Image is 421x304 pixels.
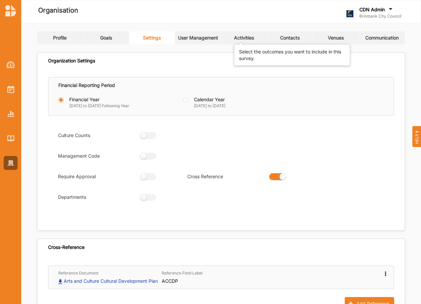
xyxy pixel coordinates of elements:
a: Organisation [4,156,18,170]
img: Organisation [7,160,14,166]
img: logo [345,9,355,19]
div: Communication [365,35,399,41]
label: Calendar Year [188,97,286,109]
img: logo [5,5,16,17]
span: [DATE] to [DATE] Following Year [69,103,129,108]
img: plus [58,279,62,284]
div: Select the outcomes you want to include in this survey. [239,48,345,62]
div: Activities [234,35,254,41]
label: Organisation [38,5,78,16]
a: Activities [4,82,18,96]
div: User Management [178,35,218,41]
div: Profile [53,35,67,41]
label: Reference Document [58,270,162,276]
label: Financial Year [64,97,162,109]
label: Reference Field Label [162,270,265,276]
a: Library [4,131,18,145]
label: Require Approval [58,173,136,180]
a: Arts and Culture Cultural Development Plan [64,278,158,284]
label: Culture Counts [58,132,136,139]
img: Dashboard [7,61,15,68]
img: Activities [7,86,14,93]
span: ACCDP [162,278,265,284]
div: Goals [100,35,112,41]
span: [DATE] to [DATE] [194,103,225,108]
label: Cross-Reference [48,244,85,250]
label: Brimbank City Council [359,14,401,19]
img: Library [7,135,14,141]
div: Organization Settings [48,58,95,64]
a: Dashboard [4,58,18,72]
label: Cross Reference [187,173,265,180]
div: Venues [328,35,344,41]
div: Contacts [280,35,300,41]
img: Reports [7,111,14,116]
label: Financial Reporting Period [58,82,115,88]
label: Management Code [58,153,136,159]
div: Settings [143,35,161,41]
label: CDN Admin [359,7,385,13]
a: Reports [4,107,18,121]
label: Departments [58,194,136,200]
